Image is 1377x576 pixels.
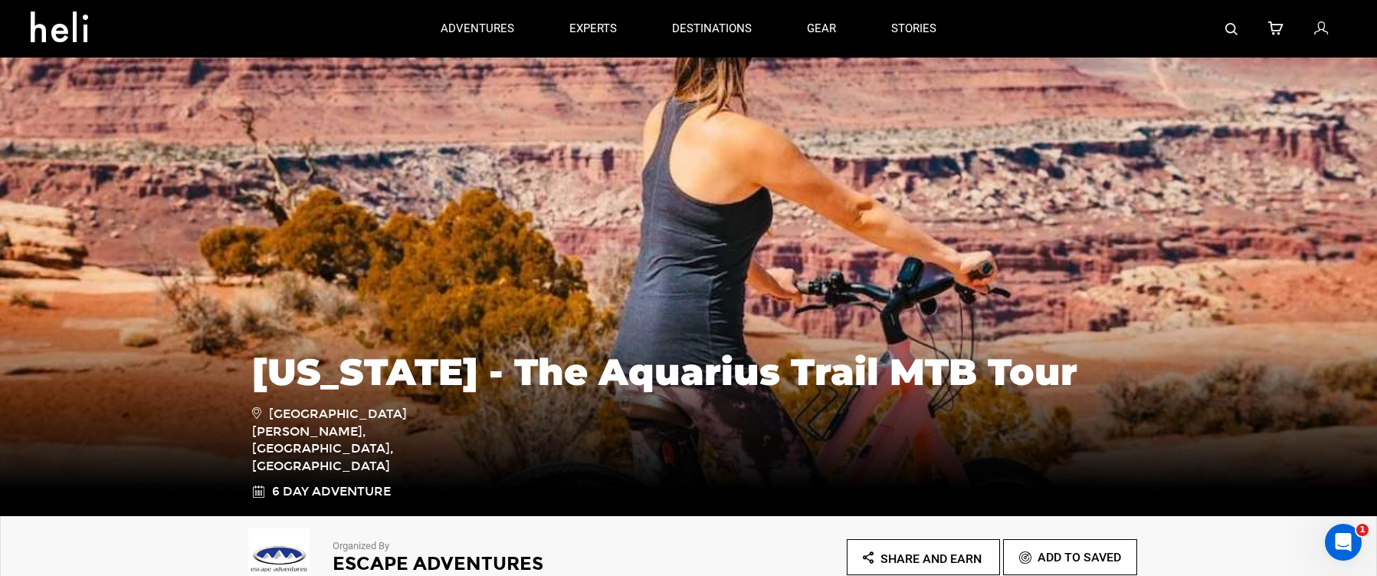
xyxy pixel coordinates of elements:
h2: Escape Adventures [333,554,647,574]
p: adventures [441,21,514,37]
h1: [US_STATE] - The Aquarius Trail MTB Tour [252,351,1126,393]
span: [GEOGRAPHIC_DATA][PERSON_NAME], [GEOGRAPHIC_DATA], [GEOGRAPHIC_DATA] [252,404,470,476]
p: experts [569,21,617,37]
iframe: Intercom live chat [1325,524,1362,561]
p: Organized By [333,539,647,554]
p: destinations [672,21,752,37]
span: 1 [1356,524,1369,536]
span: 6 Day Adventure [272,483,391,501]
img: search-bar-icon.svg [1225,23,1238,35]
span: Add To Saved [1038,550,1121,564]
span: Share and Earn [880,551,982,566]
